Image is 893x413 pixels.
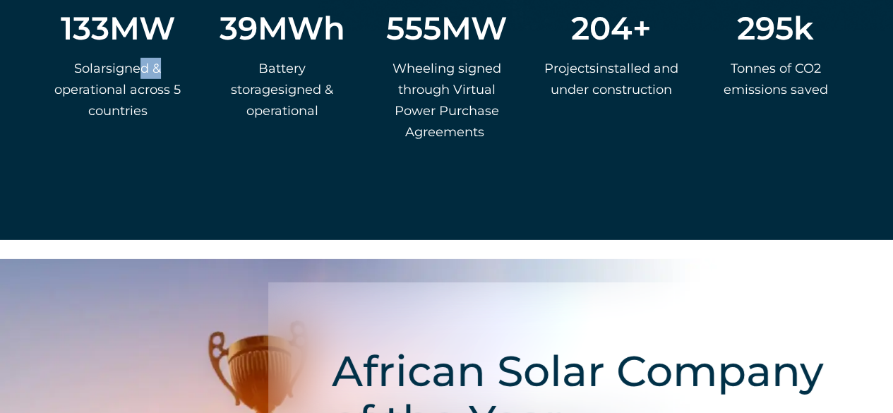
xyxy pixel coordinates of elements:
[74,61,82,76] span: S
[633,12,680,44] span: +
[553,61,596,76] span: rojects
[220,12,258,44] span: 39
[544,61,678,97] span: i
[54,61,181,119] span: igned & operational across 5 countries
[109,12,186,44] span: MW
[731,61,737,76] span: T
[551,61,678,97] span: nstalled and under construction
[278,82,284,97] span: s
[793,12,844,44] span: k
[571,12,633,44] span: 204
[246,82,334,119] span: igned & operational
[258,12,351,44] span: MWh
[231,61,306,97] span: ttery storage
[441,12,515,44] span: MW
[106,61,112,76] span: s
[82,61,106,76] span: olar
[737,12,793,44] span: 295
[386,12,441,44] span: 555
[258,61,276,76] span: Ba
[61,12,109,44] span: 133
[544,61,553,76] span: P
[737,61,821,76] span: onnes of CO2
[724,82,828,97] span: emissions saved
[392,61,501,140] span: Wheeling signed through Virtual Power Purchase Agreements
